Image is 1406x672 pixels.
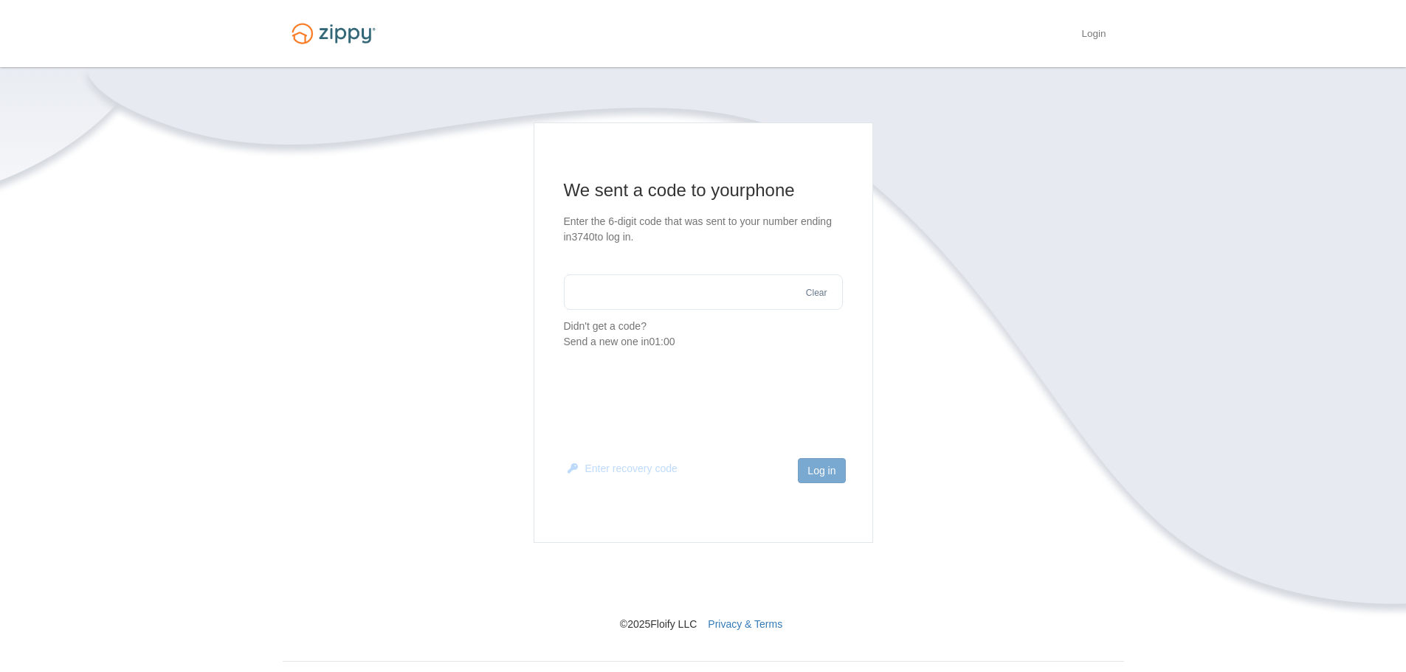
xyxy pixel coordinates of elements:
p: Didn't get a code? [564,319,843,350]
nav: © 2025 Floify LLC [283,543,1124,631]
button: Log in [798,458,845,483]
a: Privacy & Terms [708,618,782,630]
a: Login [1081,28,1106,43]
p: Enter the 6-digit code that was sent to your number ending in 3740 to log in. [564,214,843,245]
div: Send a new one in 01:00 [564,334,843,350]
img: Logo [283,16,385,51]
button: Clear [802,286,832,300]
h1: We sent a code to your phone [564,179,843,202]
